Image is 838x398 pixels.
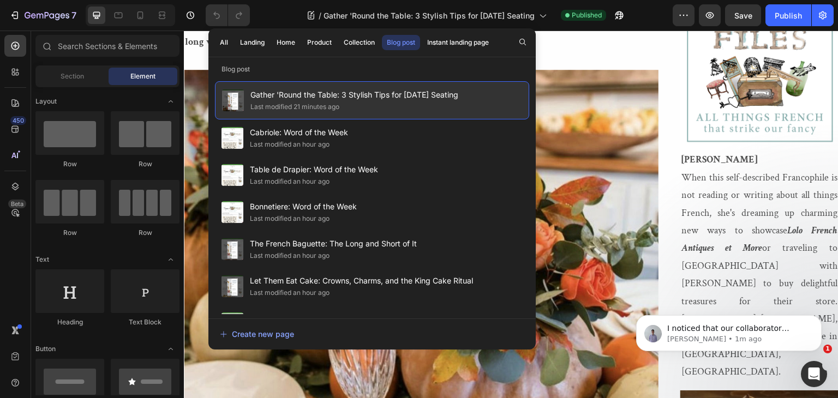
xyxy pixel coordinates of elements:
[35,317,104,327] div: Heading
[35,97,57,106] span: Layout
[250,139,330,150] div: Last modified an hour ago
[162,251,179,268] span: Toggle open
[734,11,752,20] span: Save
[250,88,458,101] span: Gather 'Round the Table: 3 Stylish Tips for [DATE] Seating
[111,228,179,238] div: Row
[35,344,56,354] span: Button
[220,328,294,340] div: Create new page
[250,237,417,250] span: The French Baguette: The Long and Short of It
[272,35,300,50] button: Home
[47,32,188,138] span: I noticed that our collaborator access to your store is still active. I’ll investigate and provid...
[725,4,761,26] button: Save
[801,361,827,387] iframe: Intercom live chat
[220,38,228,47] div: All
[35,159,104,169] div: Row
[8,200,26,208] div: Beta
[206,4,250,26] div: Undo/Redo
[427,38,489,47] div: Instant landing page
[387,38,415,47] div: Blog post
[61,71,84,81] span: Section
[35,228,104,238] div: Row
[344,38,375,47] div: Collection
[250,311,348,324] span: Torsade: Word of the Week
[35,255,49,264] span: Text
[765,4,811,26] button: Publish
[35,35,179,57] input: Search Sections & Elements
[572,10,602,20] span: Published
[111,159,179,169] div: Row
[250,163,378,176] span: Table de Drapier: Word of the Week
[162,93,179,110] span: Toggle open
[498,123,573,135] strong: [PERSON_NAME]
[250,126,348,139] span: Cabriole: Word of the Week
[219,323,525,345] button: Create new page
[235,35,270,50] button: Landing
[302,35,337,50] button: Product
[319,10,321,21] span: /
[620,292,838,369] iframe: Intercom notifications message
[215,35,233,50] button: All
[71,9,76,22] p: 7
[823,345,832,353] span: 1
[10,116,26,125] div: 450
[498,138,654,351] p: When this self-described Francophile is not reading or writing about all things French, she's dre...
[250,274,473,287] span: Let Them Eat Cake: Crowns, Charms, and the King Cake Ritual
[208,64,536,75] p: Blog post
[382,35,420,50] button: Blog post
[240,38,265,47] div: Landing
[250,101,339,112] div: Last modified 21 minutes ago
[250,213,330,224] div: Last modified an hour ago
[250,250,330,261] div: Last modified an hour ago
[250,200,357,213] span: Bonnetiere: Word of the Week
[250,287,330,298] div: Last modified an hour ago
[4,4,81,26] button: 7
[422,35,494,50] button: Instant landing page
[307,38,332,47] div: Product
[250,176,330,187] div: Last modified an hour ago
[162,340,179,358] span: Toggle open
[339,35,380,50] button: Collection
[324,10,535,21] span: Gather 'Round the Table: 3 Stylish Tips for [DATE] Seating
[111,317,179,327] div: Text Block
[47,42,188,52] p: Message from Brad, sent 1m ago
[130,71,155,81] span: Element
[277,38,295,47] div: Home
[775,10,802,21] div: Publish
